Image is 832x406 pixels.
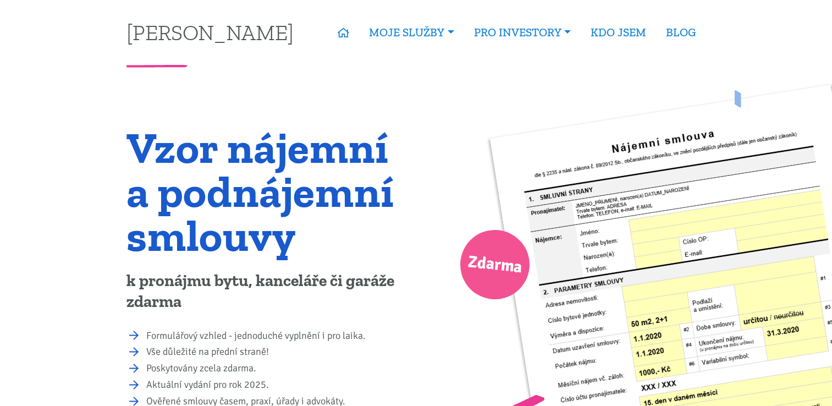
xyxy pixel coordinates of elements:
[126,271,409,312] p: k pronájmu bytu, kanceláře či garáže zdarma
[581,20,656,45] a: KDO JSEM
[146,328,409,344] li: Formulářový vzhled - jednoduché vyplnění i pro laika.
[126,21,294,43] a: [PERSON_NAME]
[146,361,409,376] li: Poskytovány zcela zdarma.
[146,344,409,360] li: Vše důležité na přední straně!
[466,248,524,282] span: Zdarma
[146,377,409,393] li: Aktuální vydání pro rok 2025.
[464,20,581,45] a: PRO INVESTORY
[656,20,706,45] a: BLOG
[126,125,409,257] h1: Vzor nájemní a podnájemní smlouvy
[359,20,464,45] a: MOJE SLUŽBY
